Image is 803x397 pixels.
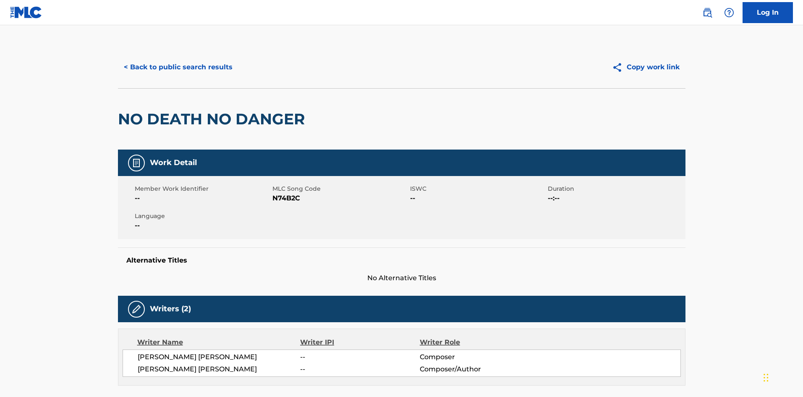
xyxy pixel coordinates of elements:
[764,365,769,390] div: Drag
[118,110,309,129] h2: NO DEATH NO DANGER
[702,8,712,18] img: search
[126,256,677,265] h5: Alternative Titles
[135,184,270,193] span: Member Work Identifier
[150,158,197,168] h5: Work Detail
[420,337,528,347] div: Writer Role
[138,364,301,374] span: [PERSON_NAME] [PERSON_NAME]
[300,352,419,362] span: --
[300,364,419,374] span: --
[138,352,301,362] span: [PERSON_NAME] [PERSON_NAME]
[272,193,408,203] span: N74B2C
[612,62,627,73] img: Copy work link
[118,57,238,78] button: < Back to public search results
[118,273,685,283] span: No Alternative Titles
[410,193,546,203] span: --
[420,352,528,362] span: Composer
[131,158,141,168] img: Work Detail
[699,4,716,21] a: Public Search
[761,357,803,397] iframe: Chat Widget
[724,8,734,18] img: help
[131,304,141,314] img: Writers
[10,6,42,18] img: MLC Logo
[135,221,270,231] span: --
[300,337,420,347] div: Writer IPI
[420,364,528,374] span: Composer/Author
[743,2,793,23] a: Log In
[135,193,270,203] span: --
[410,184,546,193] span: ISWC
[548,193,683,203] span: --:--
[135,212,270,221] span: Language
[548,184,683,193] span: Duration
[272,184,408,193] span: MLC Song Code
[137,337,301,347] div: Writer Name
[606,57,685,78] button: Copy work link
[721,4,738,21] div: Help
[150,304,191,314] h5: Writers (2)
